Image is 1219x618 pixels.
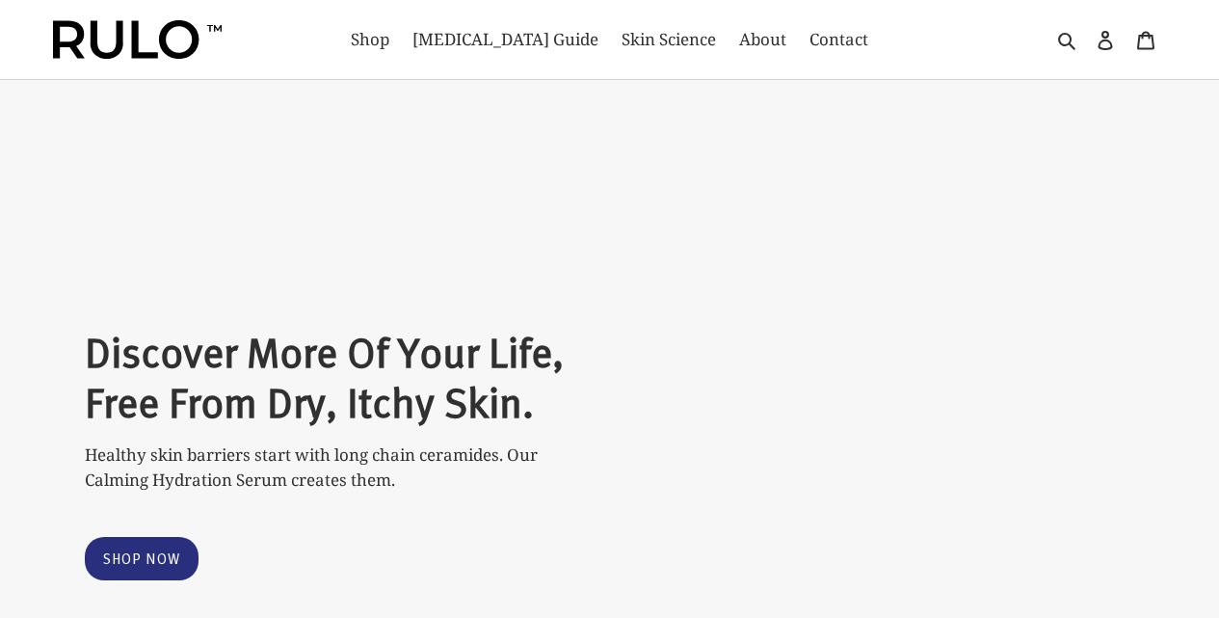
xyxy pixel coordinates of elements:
[403,24,608,55] a: [MEDICAL_DATA] Guide
[351,28,389,51] span: Shop
[341,24,399,55] a: Shop
[85,443,576,492] p: Healthy skin barriers start with long chain ceramides. Our Calming Hydration Serum creates them.
[85,537,199,580] a: Shop Now
[612,24,726,55] a: Skin Science
[622,28,716,51] span: Skin Science
[809,28,868,51] span: Contact
[800,24,878,55] a: Contact
[412,28,598,51] span: [MEDICAL_DATA] Guide
[53,20,222,59] img: Rulo™ Skin
[729,24,796,55] a: About
[739,28,786,51] span: About
[85,326,576,425] h2: Discover More Of Your Life, Free From Dry, Itchy Skin.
